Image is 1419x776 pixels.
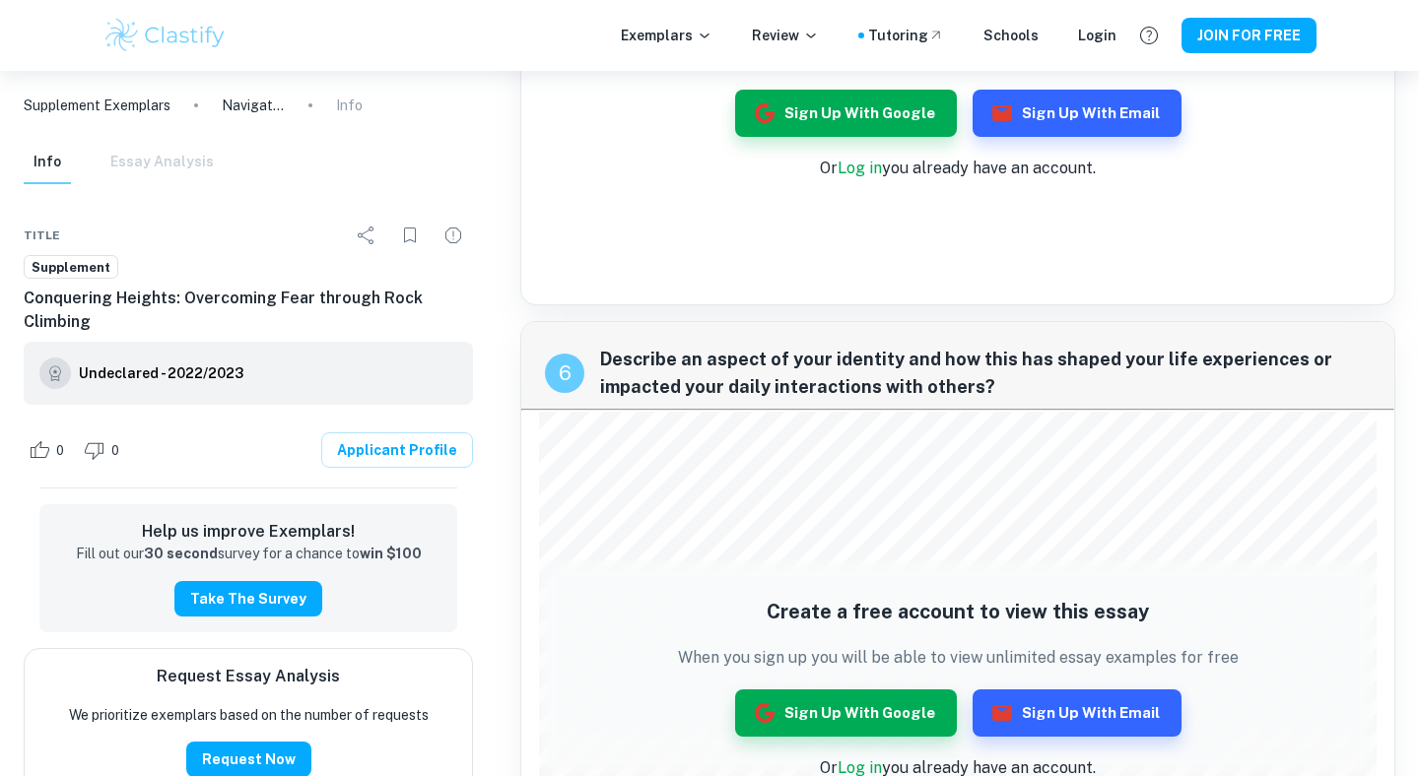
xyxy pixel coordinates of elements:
span: Supplement [25,258,117,278]
p: Or you already have an account. [678,157,1239,180]
div: Dislike [79,434,130,466]
button: Sign up with Email [973,90,1182,137]
a: Applicant Profile [321,432,473,468]
p: When you sign up you will be able to view unlimited essay examples for free [678,646,1239,670]
h5: Create a free account to view this essay [678,597,1239,626]
strong: 30 second [144,546,218,561]
button: Help and Feedback [1132,19,1166,52]
span: Title [24,226,60,244]
p: Fill out our survey for a chance to [76,544,422,565]
div: Share [347,216,386,255]
span: 0 [45,441,75,461]
p: Info [336,95,363,116]
h6: Conquering Heights: Overcoming Fear through Rock Climbing [24,287,473,334]
a: Supplement [24,255,118,280]
a: Supplement Exemplars [24,95,170,116]
h6: Help us improve Exemplars! [55,520,441,544]
p: Navigating Religious and Political Differences: A Journey to Individuality [222,95,285,116]
button: Take the Survey [174,581,322,616]
div: Report issue [434,216,473,255]
button: Sign up with Google [735,689,957,737]
p: Exemplars [621,25,712,46]
div: recipe [545,354,584,393]
span: 0 [101,441,130,461]
p: Review [752,25,819,46]
button: Sign up with Email [973,689,1182,737]
button: Sign up with Google [735,90,957,137]
strong: win $100 [360,546,422,561]
button: Info [24,141,71,184]
div: Bookmark [390,216,430,255]
a: Schools [983,25,1039,46]
a: Log in [838,159,882,177]
h6: Undeclared - 2022/2023 [79,362,243,384]
h6: Request Essay Analysis [157,665,340,688]
button: JOIN FOR FREE [1182,18,1317,53]
p: We prioritize exemplars based on the number of requests [69,704,429,726]
a: Undeclared - 2022/2023 [79,357,243,389]
a: Login [1078,25,1116,46]
span: Describe an aspect of your identity and how this has shaped your life experiences or impacted you... [600,346,1371,401]
img: Clastify logo [102,16,228,55]
a: Tutoring [868,25,944,46]
div: Like [24,434,75,466]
